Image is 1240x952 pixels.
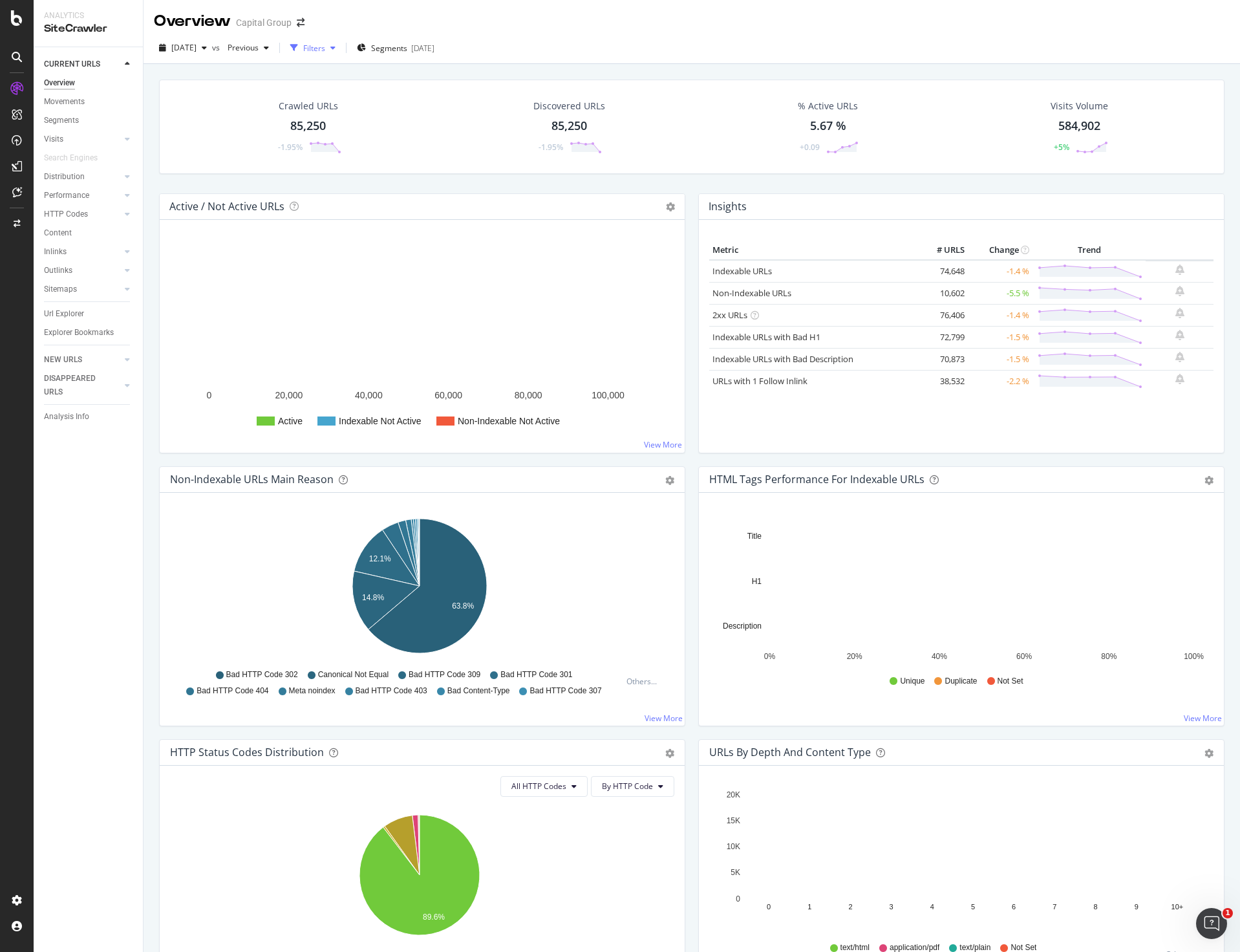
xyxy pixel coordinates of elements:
[971,903,975,911] text: 5
[339,416,422,426] text: Indexable Not Active
[1171,903,1184,911] text: 10+
[1184,713,1222,724] a: View More
[44,114,79,127] div: Segments
[500,776,588,797] button: All HTTP Codes
[303,43,325,54] div: Filters
[551,118,587,135] div: 85,250
[712,353,853,365] a: Indexable URLs with Bad Description
[848,903,852,911] text: 2
[712,331,820,343] a: Indexable URLs with Bad H1
[297,18,305,27] div: arrow-right-arrow-left
[515,390,542,400] text: 80,000
[665,749,674,758] div: gear
[890,903,893,911] text: 3
[44,133,121,146] a: Visits
[1223,908,1233,918] span: 1
[916,326,968,348] td: 72,799
[171,42,197,53] span: 2025 Aug. 22nd
[916,304,968,326] td: 76,406
[154,38,212,58] button: [DATE]
[592,390,625,400] text: 100,000
[626,676,663,687] div: Others...
[1058,118,1100,135] div: 584,902
[44,245,67,259] div: Inlinks
[1196,908,1227,939] iframe: Intercom live chat
[1016,652,1032,661] text: 60%
[665,476,674,485] div: gear
[222,42,259,53] span: Previous
[807,903,811,911] text: 1
[44,208,121,221] a: HTTP Codes
[352,38,440,58] button: Segments[DATE]
[1012,903,1016,911] text: 6
[44,283,77,296] div: Sitemaps
[170,241,670,442] svg: A chart.
[355,390,383,400] text: 40,000
[712,287,791,299] a: Non-Indexable URLs
[409,669,480,680] span: Bad HTTP Code 309
[800,142,820,153] div: +0.09
[539,142,563,153] div: -1.95%
[458,416,560,426] text: Non-Indexable Not Active
[434,390,462,400] text: 60,000
[44,95,134,109] a: Movements
[709,473,925,486] div: HTML Tags Performance for Indexable URLs
[318,669,389,680] span: Canonical Not Equal
[1032,241,1146,260] th: Trend
[44,283,121,296] a: Sitemaps
[511,781,566,792] span: All HTTP Codes
[44,326,134,340] a: Explorer Bookmarks
[44,264,72,277] div: Outlinks
[916,370,968,392] td: 38,532
[44,114,134,127] a: Segments
[44,76,75,90] div: Overview
[968,326,1032,348] td: -1.5 %
[44,372,121,399] a: DISAPPEARED URLS
[968,370,1032,392] td: -2.2 %
[170,514,670,664] svg: A chart.
[279,100,338,113] div: Crawled URLs
[44,208,88,221] div: HTTP Codes
[222,38,274,58] button: Previous
[1101,652,1117,661] text: 80%
[529,686,601,697] span: Bad HTTP Code 307
[1175,374,1184,384] div: bell-plus
[197,686,268,697] span: Bad HTTP Code 404
[727,816,740,825] text: 15K
[727,842,740,851] text: 10K
[709,514,1209,664] svg: A chart.
[709,198,747,215] h4: Insights
[44,226,134,240] a: Content
[154,10,231,32] div: Overview
[998,676,1023,687] span: Not Set
[44,410,89,424] div: Analysis Info
[764,652,776,661] text: 0%
[932,652,947,661] text: 40%
[236,16,292,29] div: Capital Group
[731,868,740,877] text: 5K
[371,43,407,54] span: Segments
[930,903,934,911] text: 4
[44,95,85,109] div: Movements
[278,142,303,153] div: -1.95%
[709,786,1209,936] svg: A chart.
[1175,308,1184,318] div: bell-plus
[602,781,653,792] span: By HTTP Code
[44,410,134,424] a: Analysis Info
[44,76,134,90] a: Overview
[207,390,212,400] text: 0
[500,669,572,680] span: Bad HTTP Code 301
[44,151,98,165] div: Search Engines
[212,42,222,53] span: vs
[1093,903,1097,911] text: 8
[44,245,121,259] a: Inlinks
[411,43,434,54] div: [DATE]
[1175,265,1184,275] div: bell-plus
[44,170,85,184] div: Distribution
[968,260,1032,283] td: -1.4 %
[968,304,1032,326] td: -1.4 %
[916,348,968,370] td: 70,873
[170,473,334,486] div: Non-Indexable URLs Main Reason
